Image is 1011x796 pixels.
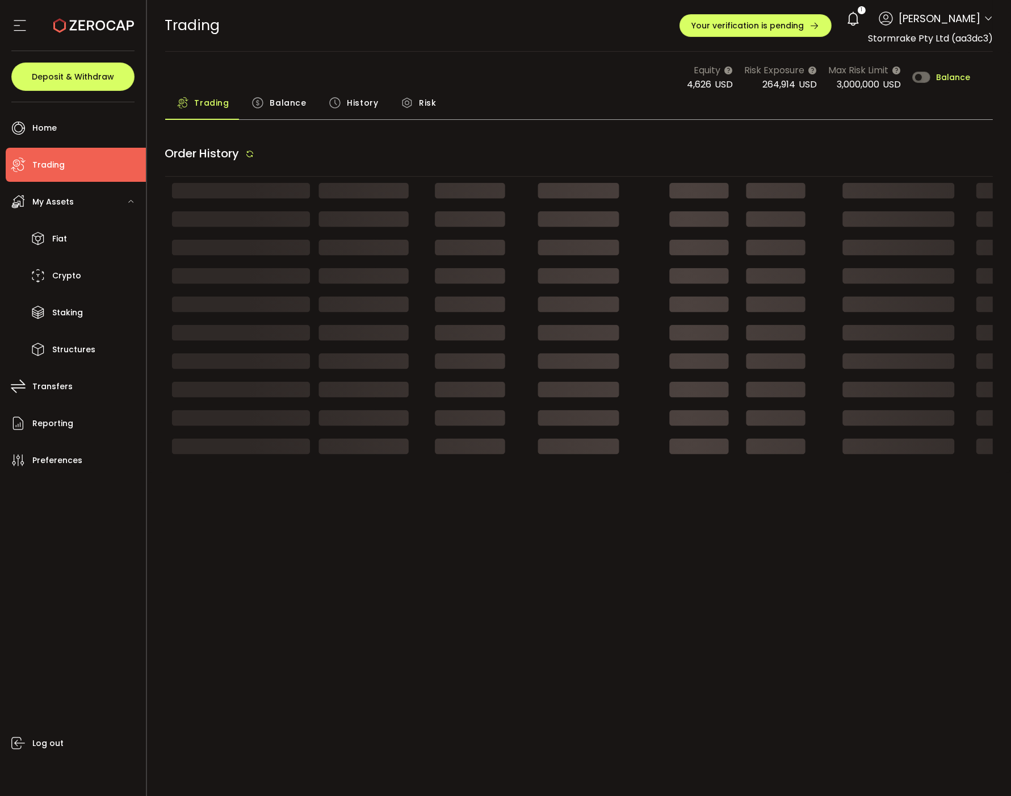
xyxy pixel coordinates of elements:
span: My Assets [32,194,74,210]
span: 264,914 [762,78,795,91]
span: Equity [694,63,720,77]
span: History [347,91,378,114]
span: Order History [165,145,240,161]
span: Your verification is pending [691,22,804,30]
button: Your verification is pending [679,14,832,37]
span: Log out [32,735,64,752]
span: USD [799,78,817,91]
span: Transfers [32,378,73,395]
span: Balance [270,91,306,114]
span: Structures [52,341,95,358]
span: Crypto [52,268,81,284]
span: 4,626 [687,78,711,91]
span: Home [32,120,57,136]
span: Trading [195,91,229,114]
span: Balance [936,73,970,81]
span: Risk [419,91,436,114]
span: USD [715,78,733,91]
span: Stormrake Pty Ltd (aa3dc3) [868,32,993,45]
span: Reporting [32,415,73,432]
span: Fiat [52,231,67,247]
span: Trading [165,15,220,35]
span: [PERSON_NAME] [899,11,980,26]
span: Preferences [32,452,82,469]
span: Risk Exposure [744,63,804,77]
span: USD [883,78,901,91]
span: Deposit & Withdraw [32,73,114,81]
span: 3,000,000 [837,78,879,91]
iframe: Chat Widget [954,741,1011,796]
button: Deposit & Withdraw [11,62,135,91]
span: 1 [861,6,862,14]
span: Max Risk Limit [828,63,888,77]
span: Trading [32,157,65,173]
span: Staking [52,305,83,321]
